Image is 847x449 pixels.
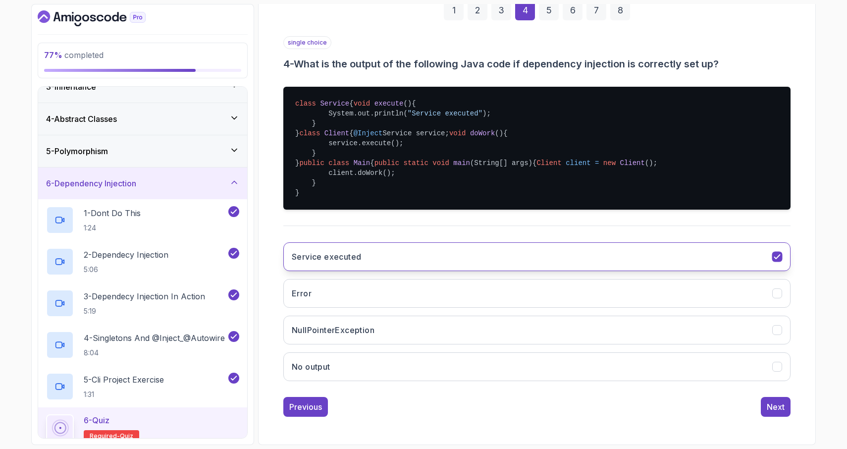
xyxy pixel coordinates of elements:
[46,177,136,189] h3: 6 - Dependency Injection
[586,0,606,20] div: 7
[46,145,108,157] h3: 5 - Polymorphism
[354,100,371,108] span: void
[46,373,239,400] button: 5-Cli Project Exercise1:31
[761,397,791,417] button: Next
[403,100,412,108] span: ()
[515,0,535,20] div: 4
[84,332,225,344] p: 4 - Singletons And @Inject_@Autowire
[84,306,205,316] p: 5:19
[84,290,205,302] p: 3 - Dependecy Injection In Action
[283,397,328,417] button: Previous
[563,0,582,20] div: 6
[84,249,168,261] p: 2 - Dependecy Injection
[38,103,247,135] button: 4-Abstract Classes
[299,129,320,137] span: class
[408,110,482,117] span: "Service executed"
[354,159,371,167] span: Main
[495,129,503,137] span: ()
[44,50,104,60] span: completed
[283,316,791,344] button: NullPointerException
[470,159,532,167] span: (String[] args)
[46,414,239,442] button: 6-QuizRequired-quiz
[283,87,791,210] pre: { { System.out.println( ); } } { Service service; { service.execute(); } } { { (); client.doWork(...
[295,100,316,108] span: class
[299,159,324,167] span: public
[292,361,330,373] h3: No output
[292,324,374,336] h3: NullPointerException
[432,159,449,167] span: void
[46,81,96,93] h3: 3 - Inheritance
[354,129,383,137] span: @Inject
[767,401,785,413] div: Next
[470,129,495,137] span: doWork
[328,159,349,167] span: class
[595,159,599,167] span: =
[46,113,117,125] h3: 4 - Abstract Classes
[468,0,487,20] div: 2
[46,248,239,276] button: 2-Dependecy Injection5:06
[374,159,399,167] span: public
[324,129,349,137] span: Client
[289,401,322,413] div: Previous
[283,352,791,381] button: No output
[46,331,239,359] button: 4-Singletons And @Inject_@Autowire8:04
[491,0,511,20] div: 3
[283,242,791,271] button: Service executed
[84,348,225,358] p: 8:04
[292,251,361,263] h3: Service executed
[44,50,62,60] span: 77 %
[38,135,247,167] button: 5-Polymorphism
[539,0,559,20] div: 5
[536,159,561,167] span: Client
[374,100,404,108] span: execute
[620,159,644,167] span: Client
[38,10,168,26] a: Dashboard
[84,207,141,219] p: 1 - Dont Do This
[84,223,141,233] p: 1:24
[38,71,247,103] button: 3-Inheritance
[120,432,133,440] span: quiz
[84,414,109,426] p: 6 - Quiz
[84,265,168,275] p: 5:06
[404,159,428,167] span: static
[453,159,470,167] span: main
[449,129,466,137] span: void
[283,57,791,71] h3: 4 - What is the output of the following Java code if dependency injection is correctly set up?
[566,159,590,167] span: client
[283,36,331,49] p: single choice
[603,159,616,167] span: new
[320,100,349,108] span: Service
[610,0,630,20] div: 8
[84,390,164,399] p: 1:31
[38,168,247,199] button: 6-Dependency Injection
[84,374,164,386] p: 5 - Cli Project Exercise
[46,289,239,317] button: 3-Dependecy Injection In Action5:19
[292,287,312,299] h3: Error
[90,432,120,440] span: Required-
[283,279,791,308] button: Error
[46,206,239,234] button: 1-Dont Do This1:24
[444,0,464,20] div: 1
